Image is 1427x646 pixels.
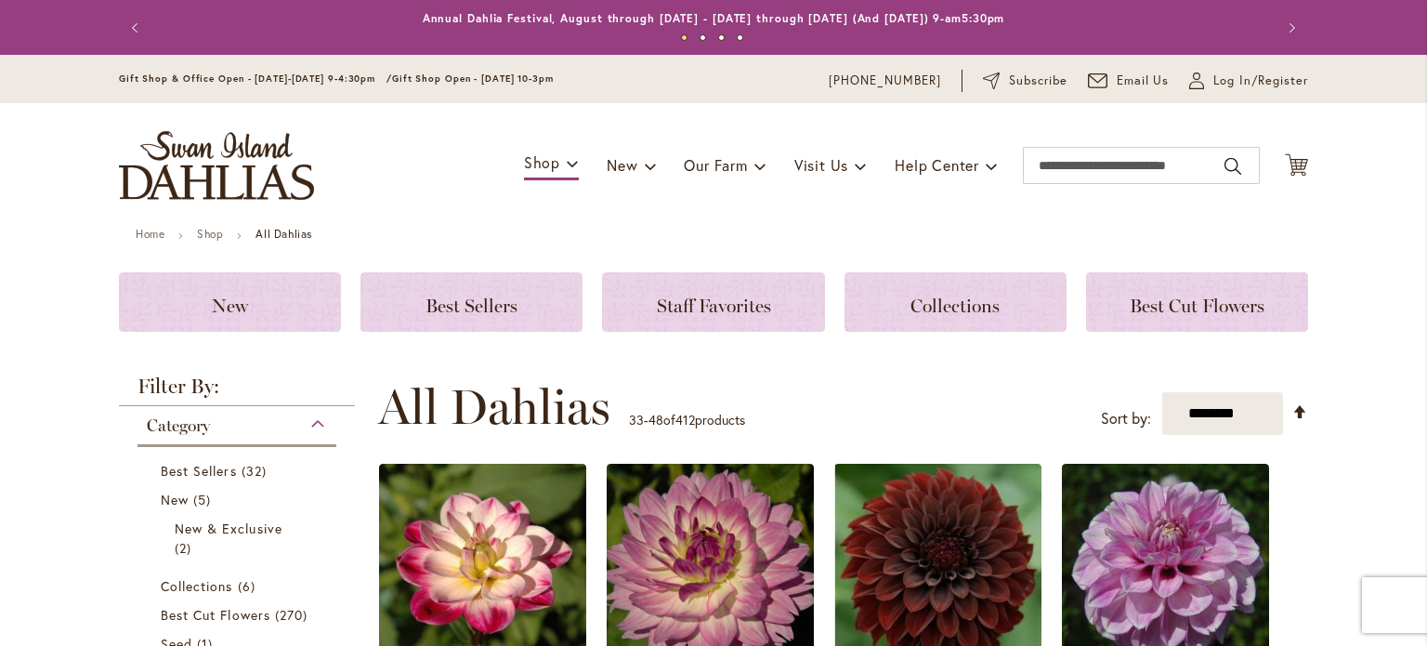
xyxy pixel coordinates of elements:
a: Best Cut Flowers [1086,272,1308,332]
span: 48 [648,411,663,428]
a: Best Sellers [161,461,318,481]
a: Best Sellers [360,272,583,332]
span: All Dahlias [378,379,610,435]
span: Log In/Register [1213,72,1308,90]
span: Category [147,415,210,436]
a: Email Us [1088,72,1170,90]
span: New [161,491,189,508]
span: New [607,155,637,175]
strong: All Dahlias [255,227,312,241]
a: Subscribe [983,72,1067,90]
span: New [212,295,248,317]
a: New [119,272,341,332]
span: Gift Shop & Office Open - [DATE]-[DATE] 9-4:30pm / [119,73,392,85]
span: Help Center [895,155,979,175]
span: New & Exclusive [175,520,282,537]
span: Best Cut Flowers [1130,295,1264,317]
span: Best Sellers [425,295,517,317]
span: Our Farm [684,155,747,175]
span: Best Sellers [161,462,237,480]
span: 33 [629,411,644,428]
span: 270 [275,605,312,625]
span: 6 [238,576,260,596]
span: 32 [242,461,271,481]
button: Next [1271,9,1308,46]
a: New &amp; Exclusive [175,519,304,558]
a: Staff Favorites [602,272,824,332]
a: store logo [119,131,314,200]
span: Email Us [1117,72,1170,90]
span: Gift Shop Open - [DATE] 10-3pm [392,73,554,85]
button: 1 of 4 [681,34,687,41]
a: Annual Dahlia Festival, August through [DATE] - [DATE] through [DATE] (And [DATE]) 9-am5:30pm [423,11,1005,25]
a: New [161,490,318,509]
span: Shop [524,152,560,172]
span: Collections [910,295,1000,317]
button: 2 of 4 [700,34,706,41]
span: Visit Us [794,155,848,175]
button: 3 of 4 [718,34,725,41]
p: - of products [629,405,745,435]
span: Staff Favorites [657,295,771,317]
span: 412 [675,411,695,428]
a: Collections [844,272,1067,332]
a: Collections [161,576,318,596]
span: Best Cut Flowers [161,606,270,624]
strong: Filter By: [119,376,355,406]
a: Home [136,227,164,241]
label: Sort by: [1101,402,1151,436]
span: Collections [161,577,233,595]
span: 2 [175,538,196,558]
button: 4 of 4 [737,34,743,41]
a: Best Cut Flowers [161,605,318,625]
button: Previous [119,9,156,46]
span: 5 [193,490,216,509]
a: Shop [197,227,223,241]
a: [PHONE_NUMBER] [829,72,941,90]
a: Log In/Register [1189,72,1308,90]
span: Subscribe [1009,72,1067,90]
